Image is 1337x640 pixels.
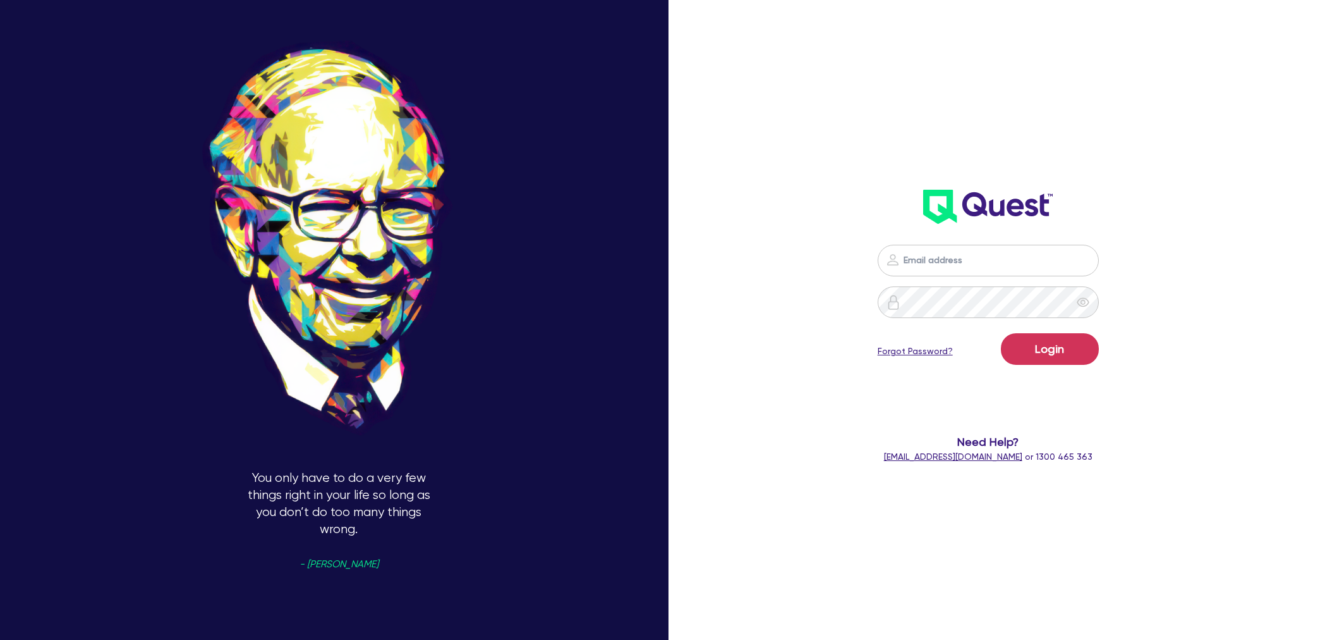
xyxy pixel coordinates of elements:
span: - [PERSON_NAME] [299,560,378,569]
input: Email address [878,245,1099,276]
span: eye [1077,296,1089,309]
button: Login [1001,333,1099,365]
img: wH2k97JdezQIQAAAABJRU5ErkJggg== [923,190,1053,224]
img: icon-password [885,252,900,268]
span: Need Help? [806,433,1170,450]
img: icon-password [886,295,901,310]
span: or 1300 465 363 [884,452,1092,462]
a: [EMAIL_ADDRESS][DOMAIN_NAME] [884,452,1022,462]
a: Forgot Password? [878,345,953,358]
